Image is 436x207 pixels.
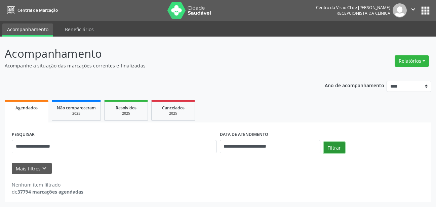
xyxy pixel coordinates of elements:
label: PESQUISAR [12,130,35,140]
button: Relatórios [395,55,429,67]
div: 2025 [156,111,190,116]
div: de [12,188,83,195]
button: apps [420,5,431,16]
a: Central de Marcação [5,5,58,16]
div: 2025 [57,111,96,116]
div: Centro da Visao Cl de [PERSON_NAME] [316,5,390,10]
span: Central de Marcação [17,7,58,13]
button:  [407,3,420,17]
button: Mais filtroskeyboard_arrow_down [12,163,52,174]
p: Ano de acompanhamento [325,81,384,89]
span: Não compareceram [57,105,96,111]
span: Recepcionista da clínica [336,10,390,16]
button: Filtrar [324,142,345,153]
img: img [393,3,407,17]
span: Cancelados [162,105,185,111]
div: 2025 [109,111,143,116]
p: Acompanhe a situação das marcações correntes e finalizadas [5,62,303,69]
i: keyboard_arrow_down [41,165,48,172]
p: Acompanhamento [5,45,303,62]
a: Acompanhamento [2,23,53,37]
strong: 37794 marcações agendadas [17,189,83,195]
a: Beneficiários [60,23,98,35]
span: Agendados [15,105,38,111]
i:  [409,6,417,13]
span: Resolvidos [116,105,136,111]
div: Nenhum item filtrado [12,181,83,188]
label: DATA DE ATENDIMENTO [220,130,268,140]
